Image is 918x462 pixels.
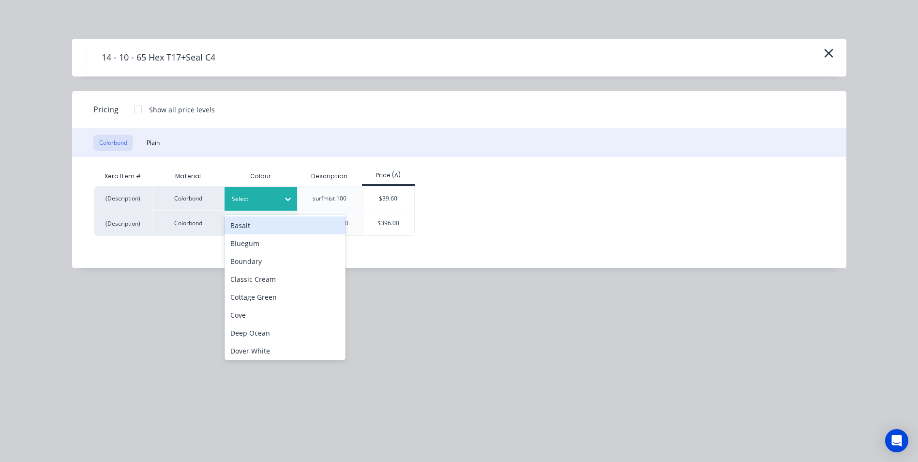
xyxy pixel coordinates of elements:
div: Colorbond [152,186,225,211]
div: Classic Cream [225,270,346,288]
div: Bluegum [225,234,346,252]
div: Show all price levels [149,105,215,115]
div: (Description) [94,211,152,236]
div: Material [152,167,225,186]
button: Colorbond [93,135,133,151]
div: Open Intercom Messenger [885,429,908,452]
div: Dover White [225,342,346,360]
div: surfmist 100 [313,194,346,203]
div: Colorbond [152,211,225,236]
div: Deep Ocean [225,324,346,342]
div: Xero Item # [94,167,152,186]
span: Pricing [93,104,119,115]
div: $39.60 [362,186,414,211]
div: Price (A) [362,171,415,180]
div: Boundary [225,252,346,270]
div: Cove [225,306,346,324]
div: Description [303,164,355,188]
h4: 14 - 10 - 65 Hex T17+Seal C4 [87,48,230,67]
div: (Description) [94,186,152,211]
div: Cottage Green [225,288,346,306]
div: $396.00 [362,211,414,235]
button: Plain [141,135,166,151]
div: Basalt [225,216,346,234]
div: Colour [225,167,297,186]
